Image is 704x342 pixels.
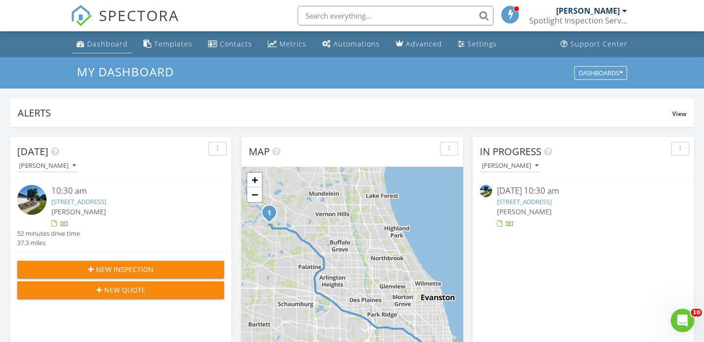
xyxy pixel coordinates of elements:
[87,39,128,48] div: Dashboard
[480,145,541,158] span: In Progress
[220,39,252,48] div: Contacts
[468,39,497,48] div: Settings
[70,13,179,34] a: SPECTORA
[51,185,207,197] div: 10:30 am
[482,162,539,169] div: [PERSON_NAME]
[77,64,174,80] span: My Dashboard
[318,35,384,53] a: Automations (Basic)
[557,35,632,53] a: Support Center
[99,5,179,25] span: SPECTORA
[497,197,552,206] a: [STREET_ADDRESS]
[298,6,493,25] input: Search everything...
[672,110,686,118] span: View
[264,35,310,53] a: Metrics
[280,39,306,48] div: Metrics
[406,39,442,48] div: Advanced
[154,39,192,48] div: Templates
[392,35,446,53] a: Advanced
[51,197,106,206] a: [STREET_ADDRESS]
[529,16,627,25] div: Spotlight Inspection Services
[267,210,271,217] i: 1
[691,309,702,317] span: 10
[249,145,270,158] span: Map
[70,5,92,26] img: The Best Home Inspection Software - Spectora
[247,173,262,187] a: Zoom in
[51,207,106,216] span: [PERSON_NAME]
[17,281,224,299] button: New Quote
[72,35,132,53] a: Dashboard
[497,207,552,216] span: [PERSON_NAME]
[17,185,47,214] img: 9365289%2Fcover_photos%2FlRJhUliSPnePixYTBkmm%2Fsmall.jpg
[19,162,76,169] div: [PERSON_NAME]
[104,285,145,295] span: New Quote
[480,185,492,197] img: 9365289%2Fcover_photos%2FlRJhUliSPnePixYTBkmm%2Fsmall.jpg
[18,106,672,119] div: Alerts
[480,185,687,228] a: [DATE] 10:30 am [STREET_ADDRESS] [PERSON_NAME]
[497,185,670,197] div: [DATE] 10:30 am
[556,6,620,16] div: [PERSON_NAME]
[17,238,80,248] div: 37.3 miles
[17,145,48,158] span: [DATE]
[140,35,196,53] a: Templates
[17,185,224,248] a: 10:30 am [STREET_ADDRESS] [PERSON_NAME] 52 minutes drive time 37.3 miles
[269,212,275,218] div: 23489 N Old Barrington Rd, North Barrington, IL 60010
[480,160,540,173] button: [PERSON_NAME]
[579,69,623,76] div: Dashboards
[204,35,256,53] a: Contacts
[17,261,224,278] button: New Inspection
[17,229,80,238] div: 52 minutes drive time
[333,39,380,48] div: Automations
[671,309,694,332] iframe: Intercom live chat
[570,39,628,48] div: Support Center
[454,35,501,53] a: Settings
[17,160,78,173] button: [PERSON_NAME]
[574,66,627,80] button: Dashboards
[247,187,262,202] a: Zoom out
[96,264,154,274] span: New Inspection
